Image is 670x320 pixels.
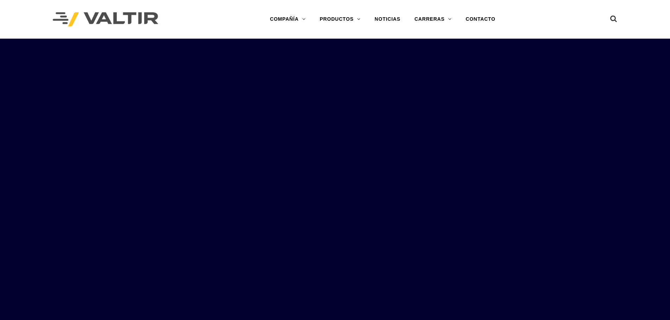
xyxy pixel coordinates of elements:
[320,16,353,22] font: PRODUCTOS
[459,12,502,26] a: CONTACTO
[53,12,158,27] img: Valtir
[270,16,299,22] font: COMPAÑÍA
[313,12,368,26] a: PRODUCTOS
[407,12,459,26] a: CARRERAS
[375,16,400,22] font: NOTICIAS
[368,12,407,26] a: NOTICIAS
[466,16,495,22] font: CONTACTO
[414,16,445,22] font: CARRERAS
[263,12,312,26] a: COMPAÑÍA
